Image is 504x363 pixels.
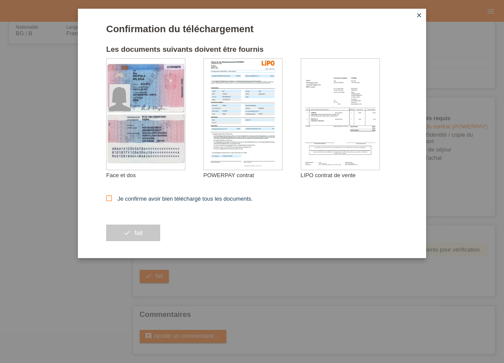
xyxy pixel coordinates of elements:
div: Face et dos [106,172,203,178]
img: upload_document_confirmation_type_contract_kkg_whitelabel.png [204,59,282,170]
div: MILENA [133,77,176,81]
img: 39073_print.png [262,60,275,66]
span: fait [134,229,143,236]
i: check [124,229,131,236]
h1: Confirmation du téléchargement [106,24,398,34]
button: check fait [106,225,160,241]
div: POWERPAY contrat [203,172,300,178]
img: upload_document_confirmation_type_id_foreign_empty.png [107,59,185,170]
div: REPIKJ [133,74,176,78]
img: foreign_id_photo_female.png [109,84,130,111]
i: close [416,12,423,19]
div: LIPO contrat de vente [301,172,398,178]
img: upload_document_confirmation_type_receipt_generic.png [301,59,380,170]
label: Je confirme avoir bien téléchargé tous les documents. [106,195,253,202]
a: close [413,11,425,21]
h2: Les documents suivants doivent être fournis [106,45,398,58]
